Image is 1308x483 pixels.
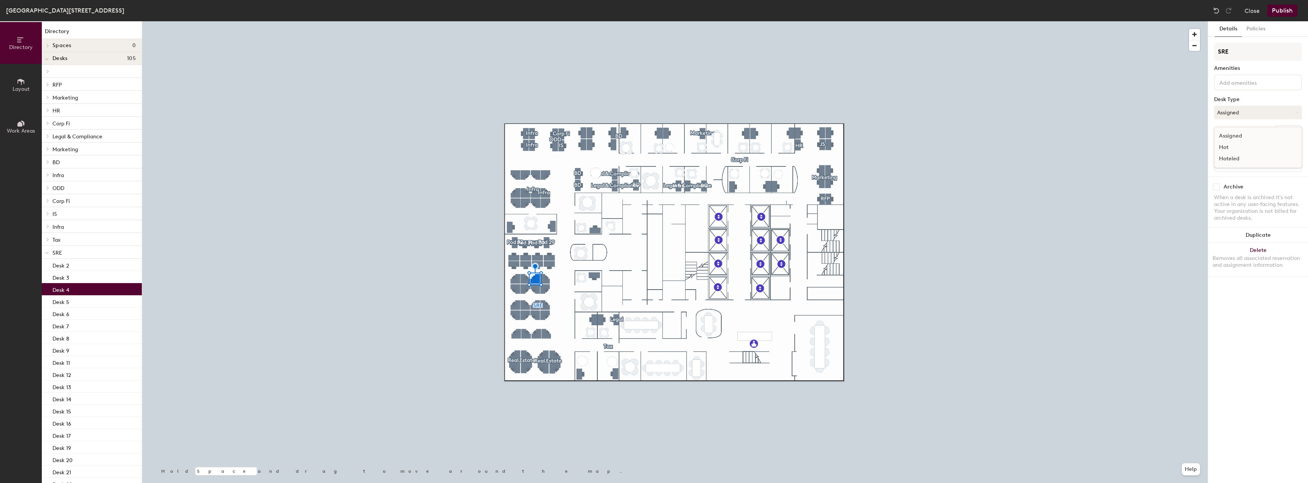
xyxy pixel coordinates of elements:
[52,133,102,140] span: Legal & Compliance
[52,406,71,415] p: Desk 15
[7,128,35,134] span: Work Areas
[6,6,124,15] div: [GEOGRAPHIC_DATA][STREET_ADDRESS]
[52,358,70,366] p: Desk 11
[52,43,71,49] span: Spaces
[1214,97,1302,103] div: Desk Type
[132,43,136,49] span: 0
[52,146,78,153] span: Marketing
[52,272,69,281] p: Desk 3
[1213,7,1220,14] img: Undo
[52,172,64,179] span: Infra
[52,55,67,62] span: Desks
[1225,7,1232,14] img: Redo
[1214,106,1302,119] button: Assigned
[1208,243,1308,276] button: DeleteRemoves all associated reservation and assignment information
[52,108,60,114] span: HR
[1218,78,1286,87] input: Add amenities
[1274,125,1302,138] button: Ungroup
[52,224,64,230] span: Infra
[1182,463,1200,475] button: Help
[1267,5,1297,17] button: Publish
[52,443,71,451] p: Desk 19
[52,159,60,166] span: BD
[13,86,30,92] span: Layout
[1214,142,1291,153] div: Hot
[52,370,71,378] p: Desk 12
[127,55,136,62] span: 105
[1214,130,1291,142] div: Assigned
[52,260,69,269] p: Desk 2
[52,431,71,439] p: Desk 17
[52,455,73,464] p: Desk 20
[1213,255,1303,269] div: Removes all associated reservation and assignment information
[52,382,71,391] p: Desk 13
[52,333,69,342] p: Desk 8
[1215,21,1242,37] button: Details
[52,198,70,204] span: Corp Fi
[52,95,78,101] span: Marketing
[52,394,71,403] p: Desk 14
[52,82,62,88] span: RFP
[52,297,69,306] p: Desk 5
[1208,228,1308,243] button: Duplicate
[52,321,69,330] p: Desk 7
[1242,21,1270,37] button: Policies
[52,250,62,256] span: SRE
[52,345,69,354] p: Desk 9
[1214,153,1291,165] div: Hoteled
[52,309,69,318] p: Desk 6
[1245,5,1260,17] button: Close
[1224,184,1243,190] div: Archive
[52,211,57,217] span: IS
[52,120,70,127] span: Corp Fi
[52,185,64,192] span: ODD
[52,467,71,476] p: Desk 21
[1214,194,1302,222] div: When a desk is archived it's not active in any user-facing features. Your organization is not bil...
[52,418,71,427] p: Desk 16
[42,27,142,39] h1: Directory
[52,237,60,243] span: Tax
[9,44,33,51] span: Directory
[1214,65,1302,71] div: Amenities
[52,285,69,293] p: Desk 4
